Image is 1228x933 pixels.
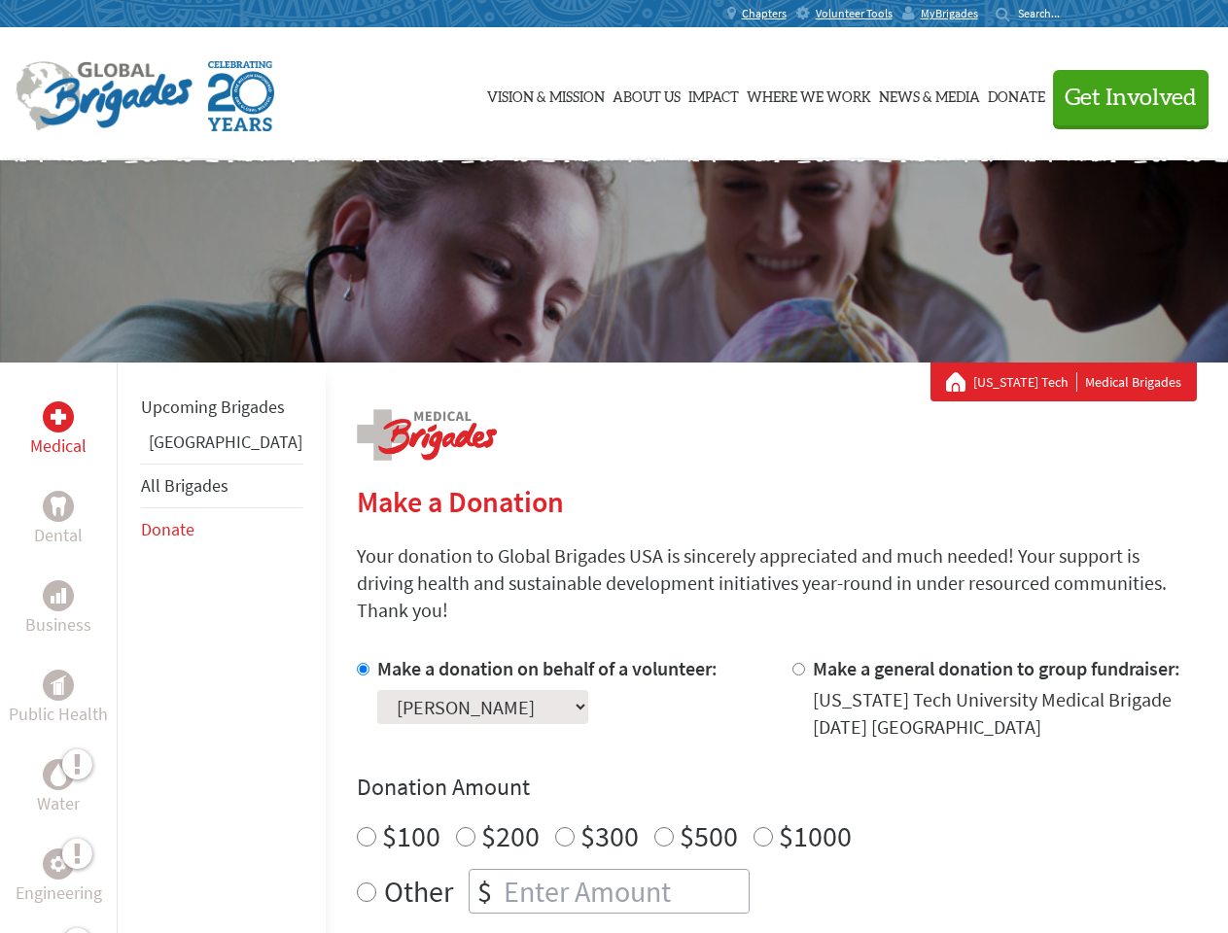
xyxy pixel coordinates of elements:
[43,580,74,611] div: Business
[141,429,302,464] li: Ghana
[16,848,102,907] a: EngineeringEngineering
[946,372,1181,392] div: Medical Brigades
[30,432,87,460] p: Medical
[43,401,74,432] div: Medical
[879,46,980,143] a: News & Media
[208,61,274,131] img: Global Brigades Celebrating 20 Years
[141,474,228,497] a: All Brigades
[1053,70,1209,125] button: Get Involved
[580,817,639,854] label: $300
[37,790,80,817] p: Water
[500,870,749,913] input: Enter Amount
[141,518,194,540] a: Donate
[357,484,1197,519] h2: Make a Donation
[51,856,66,872] img: Engineering
[377,656,718,680] label: Make a donation on behalf of a volunteer:
[747,46,871,143] a: Where We Work
[43,848,74,880] div: Engineering
[384,869,453,914] label: Other
[149,431,302,453] a: [GEOGRAPHIC_DATA]
[680,817,738,854] label: $500
[51,497,66,515] img: Dental
[43,670,74,701] div: Public Health
[141,396,285,418] a: Upcoming Brigades
[813,686,1197,741] div: [US_STATE] Tech University Medical Brigade [DATE] [GEOGRAPHIC_DATA]
[1018,6,1073,20] input: Search...
[141,386,302,429] li: Upcoming Brigades
[921,6,978,21] span: MyBrigades
[30,401,87,460] a: MedicalMedical
[141,508,302,551] li: Donate
[357,542,1197,624] p: Your donation to Global Brigades USA is sincerely appreciated and much needed! Your support is dr...
[51,763,66,785] img: Water
[141,464,302,508] li: All Brigades
[9,670,108,728] a: Public HealthPublic Health
[34,491,83,549] a: DentalDental
[9,701,108,728] p: Public Health
[688,46,739,143] a: Impact
[16,61,193,131] img: Global Brigades Logo
[25,611,91,639] p: Business
[357,409,497,461] img: logo-medical.png
[988,46,1045,143] a: Donate
[37,759,80,817] a: WaterWater
[51,588,66,604] img: Business
[25,580,91,639] a: BusinessBusiness
[470,870,500,913] div: $
[973,372,1077,392] a: [US_STATE] Tech
[43,759,74,790] div: Water
[16,880,102,907] p: Engineering
[813,656,1180,680] label: Make a general donation to group fundraiser:
[481,817,540,854] label: $200
[1065,86,1197,110] span: Get Involved
[51,675,66,695] img: Public Health
[613,46,681,143] a: About Us
[357,772,1197,803] h4: Donation Amount
[779,817,852,854] label: $1000
[487,46,605,143] a: Vision & Mission
[816,6,893,21] span: Volunteer Tools
[742,6,787,21] span: Chapters
[34,522,83,549] p: Dental
[43,491,74,522] div: Dental
[382,817,440,854] label: $100
[51,409,66,425] img: Medical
